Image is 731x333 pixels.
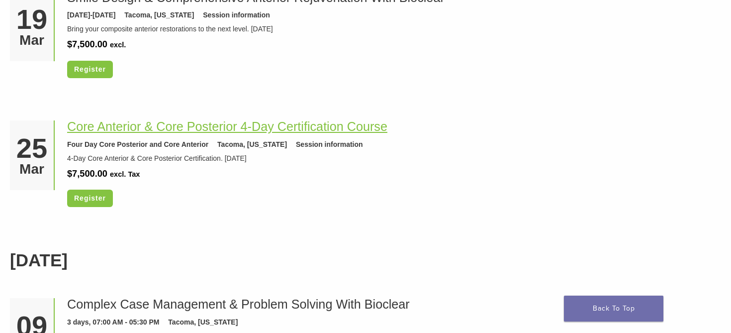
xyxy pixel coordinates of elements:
div: 4-Day Core Anterior & Core Posterior Certification. [DATE] [67,153,714,164]
div: Session information [203,10,270,20]
div: Four Day Core Posterior and Core Anterior [67,139,208,150]
div: Bring your composite anterior restorations to the next level. [DATE] [67,24,714,34]
div: 3 days, 07:00 AM - 05:30 PM [67,317,159,328]
h2: [DATE] [10,247,721,274]
a: Core Anterior & Core Posterior 4-Day Certification Course [67,119,387,133]
div: Tacoma, [US_STATE] [124,10,194,20]
div: 19 [13,5,50,33]
span: excl. [110,41,126,49]
a: Register [67,61,113,78]
div: 25 [13,134,50,162]
div: Mar [13,162,50,176]
a: Back To Top [564,296,663,322]
div: Tacoma, [US_STATE] [217,139,287,150]
div: Session information [296,139,363,150]
div: Mar [13,33,50,47]
span: excl. Tax [110,170,140,178]
div: [DATE]-[DATE] [67,10,115,20]
span: $7,500.00 [67,39,107,49]
div: Tacoma, [US_STATE] [168,317,238,328]
a: Register [67,190,113,207]
span: $7,500.00 [67,169,107,179]
a: Complex Case Management & Problem Solving With Bioclear [67,297,410,311]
